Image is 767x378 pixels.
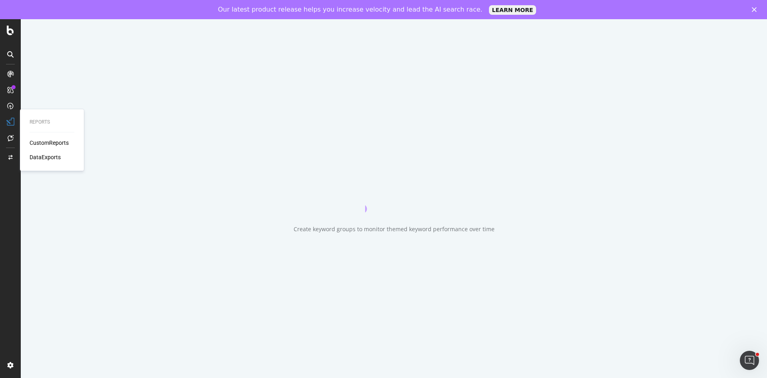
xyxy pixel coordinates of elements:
[740,351,759,370] iframe: Intercom live chat
[489,5,537,15] a: LEARN MORE
[218,6,483,14] div: Our latest product release helps you increase velocity and lead the AI search race.
[294,225,495,233] div: Create keyword groups to monitor themed keyword performance over time
[30,119,74,126] div: Reports
[365,184,423,212] div: animation
[752,7,760,12] div: Close
[30,139,69,147] a: CustomReports
[30,153,61,161] a: DataExports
